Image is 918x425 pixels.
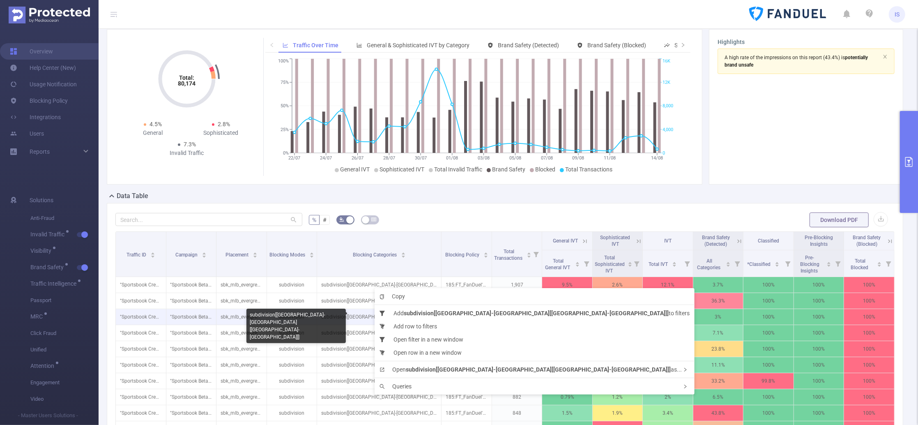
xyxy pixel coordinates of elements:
[483,251,488,256] div: Sort
[269,42,274,47] i: icon: left
[166,405,216,421] p: "Sportsbook Beta Testing" [280108]
[267,373,317,389] p: subdivision
[281,80,289,85] tspan: 75%
[743,277,794,293] p: 100%
[184,141,196,148] span: 7.3%
[375,320,695,333] li: Add row to filters
[483,251,488,254] i: icon: caret-up
[116,277,166,293] p: "Sportsbook Creative Beta" [27356]
[30,314,46,319] span: MRC
[794,309,844,325] p: 100%
[631,250,642,277] i: Filter menu
[674,42,706,49] span: Smart Agent
[442,405,492,421] p: 185:FT_FanDuel's Blocking Policy
[253,251,257,254] i: icon: caret-up
[877,263,882,266] i: icon: caret-down
[116,373,166,389] p: "Sportsbook Creative Beta" [27356]
[383,155,395,161] tspan: 28/07
[853,235,881,247] span: Brand Safety (Blocked)
[119,129,187,137] div: General
[293,42,338,49] span: Traffic Over Time
[216,341,267,357] p: sbk_mlb_evergreen-sil-test-prospecting-banner_va_728x90 [9640684]
[693,405,743,421] p: 43.8%
[693,341,743,357] p: 23.8%
[166,309,216,325] p: "Sportsbook Beta Testing" [280108]
[352,155,364,161] tspan: 26/07
[320,155,332,161] tspan: 24/07
[166,325,216,341] p: "Sportsbook Beta Testing" [280108]
[216,309,267,325] p: sbk_mlb_evergreen-prospecting-banner-TTD-BAU_pa_160x600 [9720475]
[166,341,216,357] p: "Sportsbook Beta Testing" [280108]
[175,252,199,258] span: Campaign
[30,281,79,286] span: Traffic Intelligence
[341,166,370,173] span: General IVT
[664,238,672,244] span: IVT
[844,389,894,405] p: 100%
[492,166,526,173] span: Brand Safety
[663,150,665,156] tspan: 0
[747,261,772,267] span: *Classified
[509,155,521,161] tspan: 05/08
[681,42,686,47] i: icon: right
[435,166,483,173] span: Total Invalid Traffic
[150,254,155,257] i: icon: caret-down
[775,261,780,266] div: Sort
[127,252,147,258] span: Traffic ID
[844,373,894,389] p: 100%
[844,309,894,325] p: 100%
[30,210,99,226] span: Anti-Fraud
[595,255,625,274] span: Total Sophisticated IVT
[587,42,646,49] span: Brand Safety (Blocked)
[877,261,882,263] i: icon: caret-up
[166,293,216,309] p: "Sportsbook Beta Testing" [280108]
[116,325,166,341] p: "Sportsbook Creative Beta" [27356]
[317,373,441,389] p: subdivision[[GEOGRAPHIC_DATA]-[GEOGRAPHIC_DATA][[GEOGRAPHIC_DATA]-[GEOGRAPHIC_DATA]]]
[575,263,580,266] i: icon: caret-down
[323,217,327,223] span: #
[153,149,221,157] div: Invalid Traffic
[693,389,743,405] p: 6.5%
[380,384,389,389] i: icon: search
[10,60,76,76] a: Help Center (New)
[541,155,553,161] tspan: 07/08
[30,342,99,358] span: Unified
[672,261,677,266] div: Sort
[117,191,148,201] h2: Data Table
[794,277,844,293] p: 100%
[527,251,531,256] div: Sort
[267,341,317,357] p: subdivision
[267,277,317,293] p: subdivision
[726,263,731,266] i: icon: caret-down
[725,55,822,60] span: A high rate of the impressions on this report
[794,373,844,389] p: 100%
[794,293,844,309] p: 100%
[216,373,267,389] p: sbk_mlb_evergreen-prospecting-banner_va_160x600 [9715558]
[527,251,531,254] i: icon: caret-up
[30,248,54,254] span: Visibility
[693,373,743,389] p: 33.2%
[317,405,441,421] p: subdivision[[GEOGRAPHIC_DATA]-[GEOGRAPHIC_DATA][[GEOGRAPHIC_DATA]-[GEOGRAPHIC_DATA]]]
[530,232,542,277] i: Filter menu
[187,129,255,137] div: Sophisticated
[725,55,868,68] span: (43.4%)
[278,59,289,64] tspan: 100%
[115,213,302,226] input: Search...
[827,261,831,263] i: icon: caret-up
[116,293,166,309] p: "Sportsbook Creative Beta" [27356]
[800,255,819,274] span: Pre-Blocking Insights
[166,277,216,293] p: "Sportsbook Beta Testing" [280108]
[269,252,306,258] span: Blocking Modes
[663,104,673,109] tspan: 8,000
[253,254,257,257] i: icon: caret-down
[575,261,580,263] i: icon: caret-up
[10,92,68,109] a: Blocking Policy
[357,42,362,48] i: icon: bar-chart
[309,251,314,256] div: Sort
[116,405,166,421] p: "Sportsbook Creative Beta" [27356]
[726,261,731,263] i: icon: caret-up
[10,109,61,125] a: Integrations
[542,405,592,421] p: 1.5%
[895,6,900,23] span: IS
[253,251,258,256] div: Sort
[312,217,316,223] span: %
